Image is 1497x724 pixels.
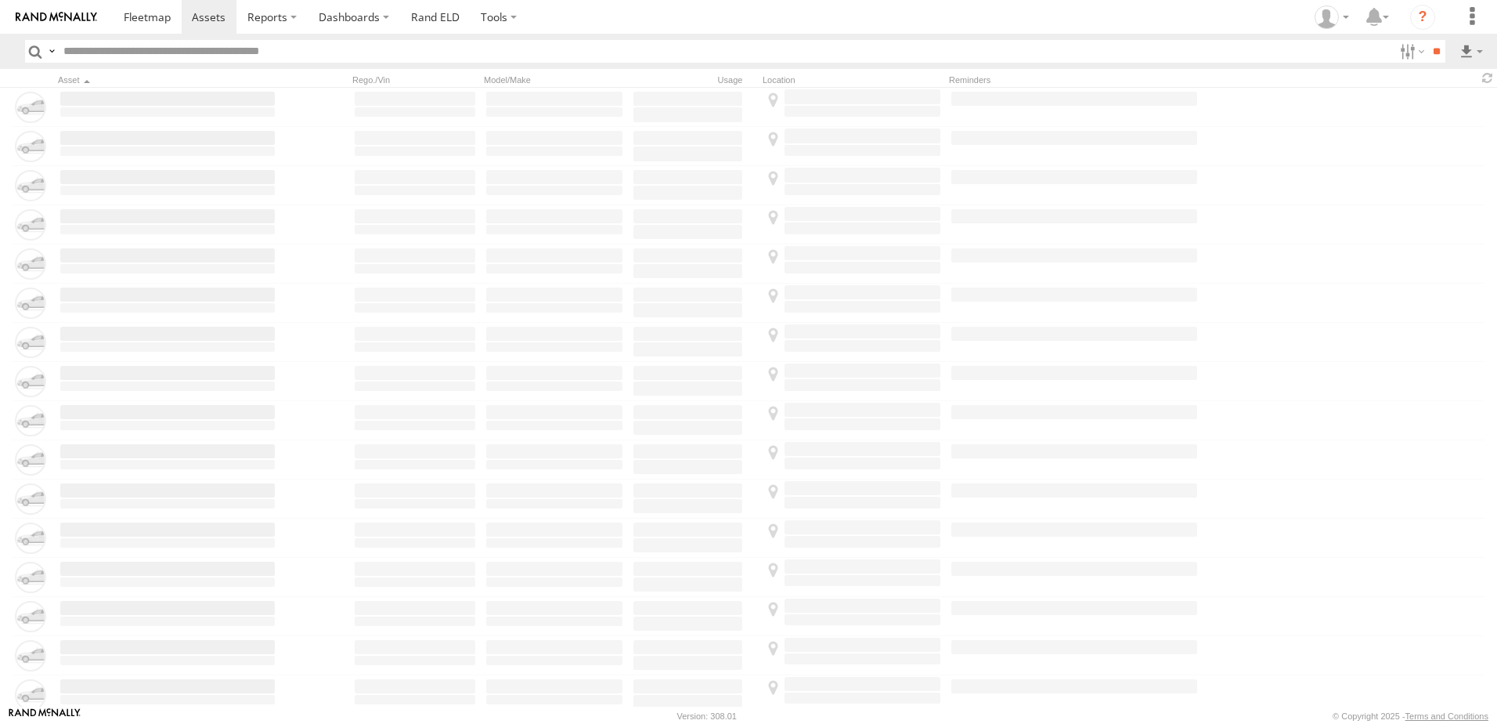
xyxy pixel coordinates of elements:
[484,74,625,85] div: Model/Make
[1394,40,1427,63] label: Search Filter Options
[45,40,58,63] label: Search Query
[16,12,97,23] img: rand-logo.svg
[1410,5,1435,30] i: ?
[1405,711,1488,721] a: Terms and Conditions
[763,74,943,85] div: Location
[949,74,1199,85] div: Reminders
[1333,711,1488,721] div: © Copyright 2025 -
[631,74,756,85] div: Usage
[352,74,478,85] div: Rego./Vin
[1478,71,1497,85] span: Refresh
[58,74,277,85] div: Click to Sort
[677,711,737,721] div: Version: 308.01
[1309,5,1355,29] div: Tim Zylstra
[1458,40,1484,63] label: Export results as...
[9,708,81,724] a: Visit our Website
